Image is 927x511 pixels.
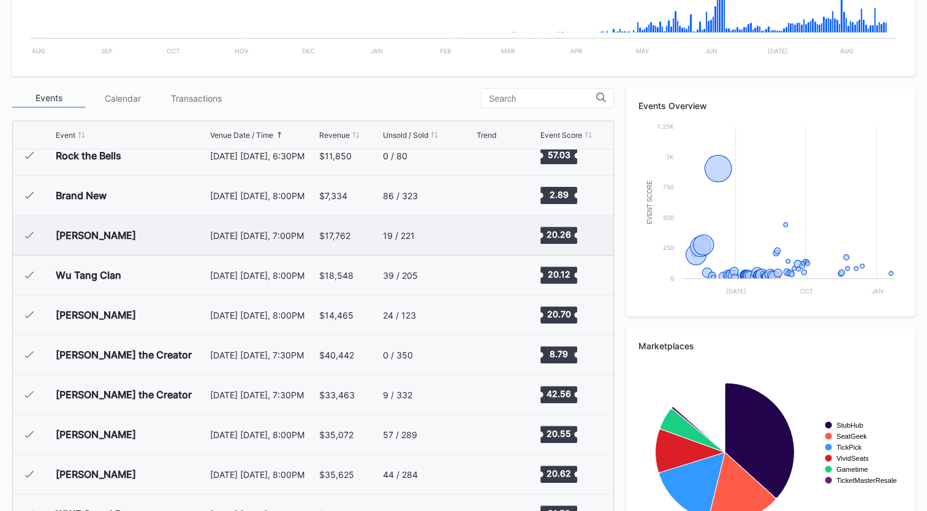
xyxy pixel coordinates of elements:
[547,428,571,439] text: 20.55
[663,214,674,221] text: 500
[371,47,383,55] text: Jan
[670,274,674,282] text: 0
[638,341,902,351] div: Marketplaces
[319,131,350,140] div: Revenue
[319,310,354,320] div: $14,465
[383,469,418,480] div: 44 / 284
[101,47,112,55] text: Sep
[477,260,513,290] svg: Chart title
[210,230,316,241] div: [DATE] [DATE], 7:00PM
[167,47,180,55] text: Oct
[319,430,354,440] div: $35,072
[383,390,412,400] div: 9 / 332
[56,229,136,241] div: [PERSON_NAME]
[638,100,902,111] div: Events Overview
[210,469,316,480] div: [DATE] [DATE], 8:00PM
[159,89,233,108] div: Transactions
[836,444,862,451] text: TickPick
[667,153,674,161] text: 1k
[383,191,418,201] div: 86 / 323
[440,47,452,55] text: Feb
[477,419,513,450] svg: Chart title
[383,151,407,161] div: 0 / 80
[210,310,316,320] div: [DATE] [DATE], 8:00PM
[319,390,355,400] div: $33,463
[383,131,428,140] div: Unsold / Sold
[56,269,121,281] div: Wu Tang Clan
[836,466,868,473] text: Gametime
[32,47,45,55] text: Aug
[319,230,350,241] div: $17,762
[383,430,417,440] div: 57 / 289
[489,94,596,104] input: Search
[383,310,416,320] div: 24 / 123
[56,309,136,321] div: [PERSON_NAME]
[836,433,867,440] text: SeatGeek
[210,191,316,201] div: [DATE] [DATE], 8:00PM
[477,339,513,370] svg: Chart title
[235,47,249,55] text: Nov
[570,47,583,55] text: Apr
[501,47,515,55] text: Mar
[12,89,86,108] div: Events
[210,270,316,281] div: [DATE] [DATE], 8:00PM
[836,455,869,462] text: VividSeats
[663,244,674,251] text: 250
[663,183,674,191] text: 750
[383,230,415,241] div: 19 / 221
[302,47,314,55] text: Dec
[540,131,582,140] div: Event Score
[319,151,352,161] div: $11,850
[548,269,570,279] text: 20.12
[477,131,496,140] div: Trend
[319,350,354,360] div: $40,442
[657,123,674,130] text: 1.25k
[383,350,413,360] div: 0 / 350
[477,300,513,330] svg: Chart title
[56,349,192,361] div: [PERSON_NAME] the Creator
[56,150,121,162] div: Rock the Bells
[840,47,853,55] text: Aug
[56,468,136,480] div: [PERSON_NAME]
[836,477,896,484] text: TicketMasterResale
[210,151,316,161] div: [DATE] [DATE], 6:30PM
[768,47,788,55] text: [DATE]
[547,468,571,479] text: 20.62
[56,189,107,202] div: Brand New
[210,430,316,440] div: [DATE] [DATE], 8:00PM
[86,89,159,108] div: Calendar
[646,180,653,224] text: Event Score
[550,189,569,200] text: 2.89
[726,287,746,295] text: [DATE]
[547,388,571,399] text: 42.56
[210,350,316,360] div: [DATE] [DATE], 7:30PM
[383,270,418,281] div: 39 / 205
[871,287,883,295] text: Jan
[210,390,316,400] div: [DATE] [DATE], 7:30PM
[836,422,863,429] text: StubHub
[477,140,513,171] svg: Chart title
[477,459,513,490] svg: Chart title
[319,270,354,281] div: $18,548
[56,428,136,441] div: [PERSON_NAME]
[705,47,717,55] text: Jun
[319,469,354,480] div: $35,625
[547,229,571,240] text: 20.26
[319,191,347,201] div: $7,334
[210,131,273,140] div: Venue Date / Time
[477,180,513,211] svg: Chart title
[56,388,192,401] div: [PERSON_NAME] the Creator
[477,220,513,251] svg: Chart title
[800,287,813,295] text: Oct
[550,349,568,359] text: 8.79
[638,120,902,304] svg: Chart title
[477,379,513,410] svg: Chart title
[636,47,649,55] text: May
[548,150,570,160] text: 57.03
[56,131,75,140] div: Event
[547,309,571,319] text: 20.70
